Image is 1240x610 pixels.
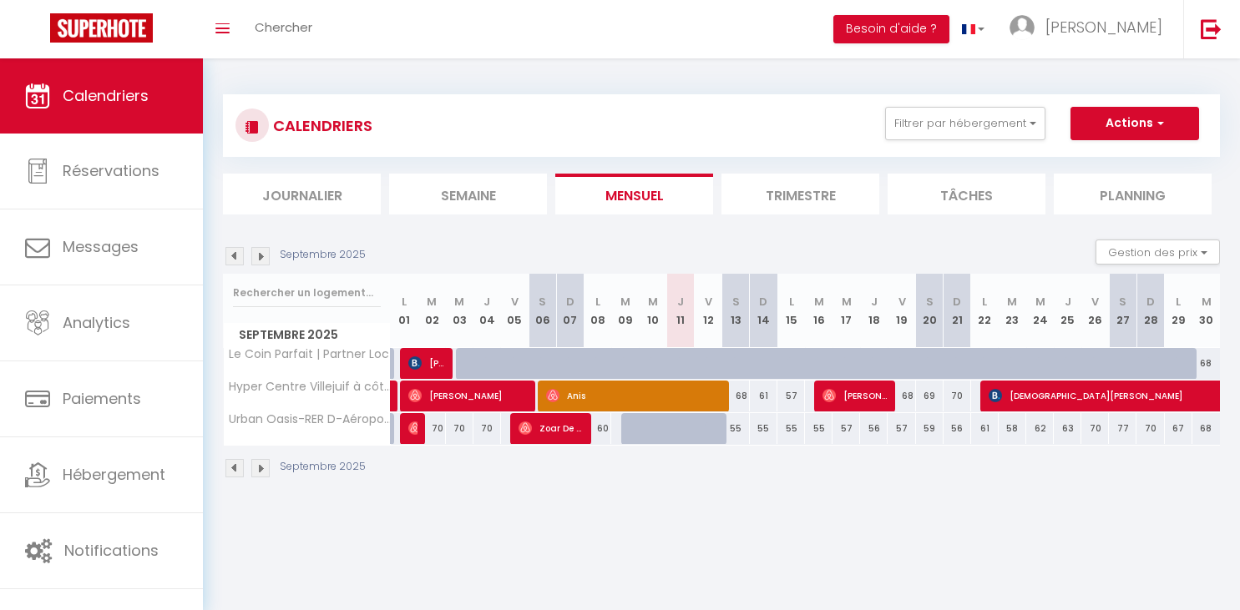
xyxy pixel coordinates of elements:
[722,413,750,444] div: 55
[999,274,1026,348] th: 23
[888,381,915,411] div: 68
[63,464,165,485] span: Hébergement
[418,274,446,348] th: 02
[233,278,381,308] input: Rechercher un logement...
[833,15,949,43] button: Besoin d'aide ?
[1109,274,1136,348] th: 27
[888,413,915,444] div: 57
[539,294,546,310] abbr: S
[1165,413,1192,444] div: 67
[519,412,583,444] span: Zoar De [PERSON_NAME]
[269,107,372,144] h3: CALENDRIERS
[454,294,464,310] abbr: M
[555,174,713,214] li: Mensuel
[1007,294,1017,310] abbr: M
[584,274,611,348] th: 08
[402,294,407,310] abbr: L
[721,174,879,214] li: Trimestre
[473,274,501,348] th: 04
[667,274,695,348] th: 11
[1045,17,1162,38] span: [PERSON_NAME]
[871,294,878,310] abbr: J
[529,274,556,348] th: 06
[255,18,312,36] span: Chercher
[556,274,584,348] th: 07
[777,413,805,444] div: 55
[639,274,666,348] th: 10
[750,274,777,348] th: 14
[971,274,999,348] th: 22
[408,380,528,411] span: [PERSON_NAME]
[280,247,366,263] p: Septembre 2025
[732,294,740,310] abbr: S
[1070,107,1199,140] button: Actions
[224,323,390,347] span: Septembre 2025
[705,294,712,310] abbr: V
[833,413,860,444] div: 57
[1165,274,1192,348] th: 29
[999,413,1026,444] div: 58
[427,294,437,310] abbr: M
[777,381,805,411] div: 57
[226,381,393,393] span: Hyper Centre Villejuif à côté du M7 | Partner Loc
[223,174,381,214] li: Journalier
[1176,294,1181,310] abbr: L
[226,413,393,426] span: Urban Oasis-RER D-Aéroport CDG
[722,381,750,411] div: 68
[620,294,630,310] abbr: M
[1096,239,1220,265] button: Gestion des prix
[63,236,139,257] span: Messages
[408,412,418,444] span: [PERSON_NAME]
[885,107,1045,140] button: Filtrer par hébergement
[888,174,1045,214] li: Tâches
[888,274,915,348] th: 19
[1192,413,1220,444] div: 68
[226,348,389,360] span: Le Coin Parfait | Partner Loc
[860,413,888,444] div: 56
[842,294,852,310] abbr: M
[389,174,547,214] li: Semaine
[1035,294,1045,310] abbr: M
[944,274,971,348] th: 21
[483,294,490,310] abbr: J
[63,160,159,181] span: Réservations
[1136,413,1164,444] div: 70
[648,294,658,310] abbr: M
[982,294,987,310] abbr: L
[63,388,141,409] span: Paiements
[1192,348,1220,379] div: 68
[511,294,519,310] abbr: V
[1109,413,1136,444] div: 77
[677,294,684,310] abbr: J
[1136,274,1164,348] th: 28
[1026,413,1054,444] div: 62
[1081,413,1109,444] div: 70
[408,347,445,379] span: [PERSON_NAME]
[777,274,805,348] th: 15
[1054,274,1081,348] th: 25
[584,413,611,444] div: 60
[833,274,860,348] th: 17
[805,274,833,348] th: 16
[1065,294,1071,310] abbr: J
[722,274,750,348] th: 13
[446,274,473,348] th: 03
[546,380,721,411] span: Anis
[916,274,944,348] th: 20
[50,13,153,43] img: Super Booking
[280,459,366,475] p: Septembre 2025
[814,294,824,310] abbr: M
[944,381,971,411] div: 70
[695,274,722,348] th: 12
[446,413,473,444] div: 70
[1192,274,1220,348] th: 30
[418,413,446,444] div: 70
[822,380,887,411] span: [PERSON_NAME]
[944,413,971,444] div: 56
[1054,174,1212,214] li: Planning
[63,312,130,333] span: Analytics
[611,274,639,348] th: 09
[1081,274,1109,348] th: 26
[759,294,767,310] abbr: D
[473,413,501,444] div: 70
